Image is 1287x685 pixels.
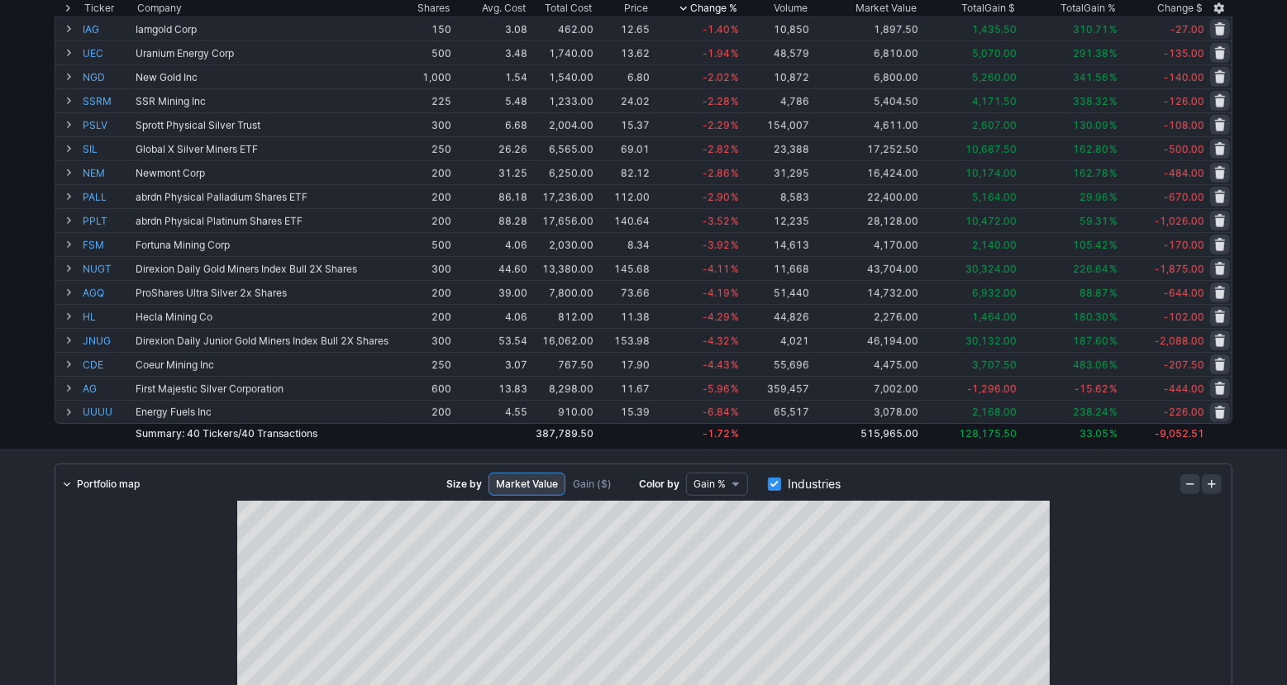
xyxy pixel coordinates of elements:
div: Iamgold Corp [136,23,392,36]
a: NGD [83,65,132,88]
td: 44.60 [453,256,529,280]
td: 600 [393,376,453,400]
a: UEC [83,41,132,64]
div: Hecla Mining Co [136,311,392,323]
td: 46,194.00 [811,328,920,352]
div: New Gold Inc [136,71,392,83]
td: 86.18 [453,184,529,208]
td: 24.02 [595,88,652,112]
div: First Majestic Silver Corporation [136,383,392,395]
td: 1,740.00 [529,40,595,64]
a: PALL [83,185,132,208]
td: 28,128.00 [811,208,920,232]
td: 4,021 [741,328,811,352]
span: -1,875.00 [1155,263,1204,275]
td: 17,236.00 [529,184,595,208]
span: 291.38 [1073,47,1108,59]
span: -2.86 [703,167,730,179]
td: 112.00 [595,184,652,208]
span: -4.19 [703,287,730,299]
td: 7,800.00 [529,280,595,304]
span: -108.00 [1164,119,1204,131]
td: 14,613 [741,232,811,256]
td: 250 [393,352,453,376]
span: 4,171.50 [972,95,1017,107]
td: 300 [393,256,453,280]
a: Portfolio map [55,473,146,496]
td: 17,252.50 [811,136,920,160]
td: 359,457 [741,376,811,400]
span: 5,070.00 [972,47,1017,59]
span: % [1109,427,1118,440]
td: 4,786 [741,88,811,112]
td: 55,696 [741,352,811,376]
span: % [731,119,739,131]
span: -207.50 [1164,359,1204,371]
td: 43,704.00 [811,256,920,280]
span: 30,324.00 [965,263,1017,275]
span: 2,140.00 [972,239,1017,251]
span: % [1109,95,1118,107]
span: % [1109,71,1118,83]
span: % [1109,359,1118,371]
td: 44,826 [741,304,811,328]
td: 1,000 [393,64,453,88]
div: SSR Mining Inc [136,95,392,107]
span: % [731,406,739,418]
button: Data type [686,473,748,496]
span: 10,174.00 [965,167,1017,179]
td: 11.67 [595,376,652,400]
a: AGQ [83,281,132,304]
div: Coeur Mining Inc [136,359,392,371]
div: Global X Silver Miners ETF [136,143,392,155]
td: 31,295 [741,160,811,184]
a: UUUU [83,401,132,423]
td: 4,611.00 [811,112,920,136]
span: -1,026.00 [1155,215,1204,227]
span: 162.78 [1073,167,1108,179]
span: 5,164.00 [972,191,1017,203]
span: % [1109,335,1118,347]
td: 16,424.00 [811,160,920,184]
td: 82.12 [595,160,652,184]
a: PPLT [83,209,132,232]
a: AG [83,377,132,400]
td: 4.55 [453,400,529,424]
td: 3.07 [453,352,529,376]
span: / [238,427,241,440]
td: 14,732.00 [811,280,920,304]
span: Size by [446,476,482,492]
td: 145.68 [595,256,652,280]
td: 812.00 [529,304,595,328]
span: 341.56 [1073,71,1108,83]
td: 6,800.00 [811,64,920,88]
td: 8,583 [741,184,811,208]
span: % [1109,263,1118,275]
span: -2.90 [703,191,730,203]
a: Market Value [489,473,565,496]
td: 6,810.00 [811,40,920,64]
td: 15.37 [595,112,652,136]
span: -4.43 [703,359,730,371]
div: ProShares Ultra Silver 2x Shares [136,287,392,299]
td: 11,668 [741,256,811,280]
span: 6,932.00 [972,287,1017,299]
span: 10,687.50 [965,143,1017,155]
span: -484.00 [1164,167,1204,179]
span: 130.09 [1073,119,1108,131]
span: Summary: [136,427,317,440]
span: % [1109,47,1118,59]
span: -126.00 [1164,95,1204,107]
a: NUGT [83,257,132,280]
span: -2.02 [703,71,730,83]
div: abrdn Physical Palladium Shares ETF [136,191,392,203]
span: -4.29 [703,311,730,323]
td: 1.54 [453,64,529,88]
td: 5,404.50 [811,88,920,112]
span: -15.62 [1075,383,1108,395]
td: 17.90 [595,352,652,376]
span: 180.30 [1073,311,1108,323]
td: 153.98 [595,328,652,352]
span: 3,707.50 [972,359,1017,371]
td: 16,062.00 [529,328,595,352]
